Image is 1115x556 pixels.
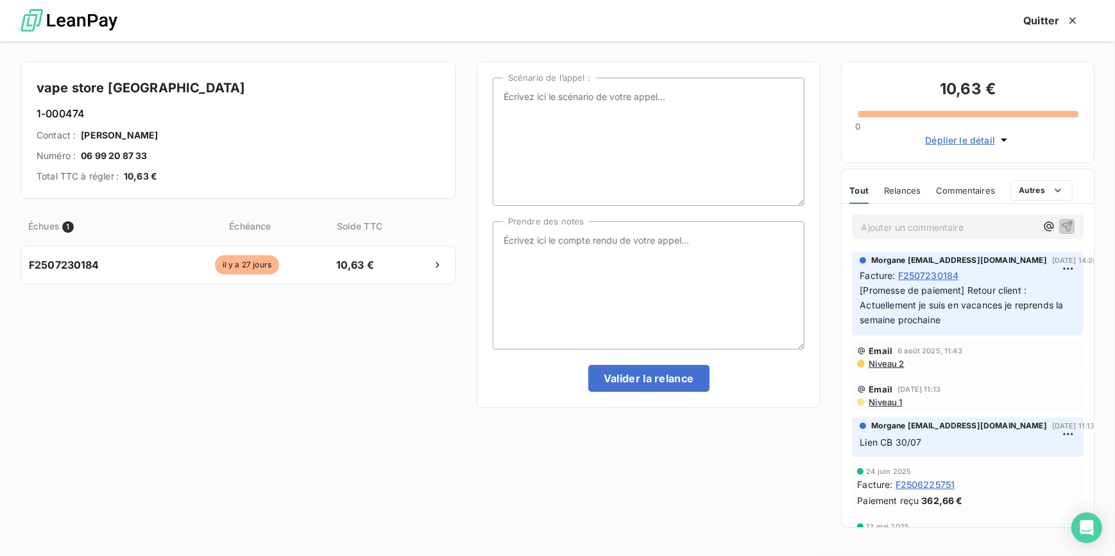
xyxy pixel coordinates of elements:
[37,170,119,183] span: Total TTC à régler :
[860,269,895,282] span: Facture :
[37,106,440,121] h6: 1-000474
[884,185,921,196] span: Relances
[215,255,279,274] span: il y a 27 jours
[321,257,389,273] span: 10,63 €
[921,494,962,507] span: 362,66 €
[857,78,1078,103] h3: 10,63 €
[1008,7,1094,34] button: Quitter
[855,121,860,131] span: 0
[896,478,955,491] span: F2506225751
[81,149,147,162] span: 06 99 20 87 33
[326,219,393,233] span: Solde TTC
[1052,422,1095,430] span: [DATE] 11:13
[37,149,76,162] span: Numéro :
[866,468,911,475] span: 24 juin 2025
[81,129,158,142] span: [PERSON_NAME]
[21,3,117,38] img: logo LeanPay
[849,185,869,196] span: Tout
[869,384,892,394] span: Email
[62,221,74,233] span: 1
[177,219,323,233] span: Échéance
[869,346,892,356] span: Email
[921,133,1014,147] button: Déplier le détail
[898,269,959,282] span: F2507230184
[37,129,76,142] span: Contact :
[925,133,995,147] span: Déplier le détail
[124,170,157,183] span: 10,63 €
[29,257,99,273] span: F2507230184
[871,420,1046,432] span: Morgane [EMAIL_ADDRESS][DOMAIN_NAME]
[867,397,902,407] span: Niveau 1
[898,385,941,393] span: [DATE] 11:13
[1010,180,1073,201] button: Autres
[1052,257,1098,264] span: [DATE] 14:26
[37,78,440,98] h4: vape store [GEOGRAPHIC_DATA]
[866,523,909,530] span: 12 mai 2025
[857,494,919,507] span: Paiement reçu
[860,285,1066,325] span: [Promesse de paiement] Retour client : Actuellement je suis en vacances je reprends la semaine pr...
[860,437,921,448] span: Lien CB 30/07
[898,347,962,355] span: 6 août 2025, 11:43
[1071,512,1102,543] div: Open Intercom Messenger
[871,255,1046,266] span: Morgane [EMAIL_ADDRESS][DOMAIN_NAME]
[588,365,710,392] button: Valider la relance
[857,478,892,491] span: Facture :
[936,185,995,196] span: Commentaires
[28,219,60,233] span: Échues
[867,358,904,369] span: Niveau 2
